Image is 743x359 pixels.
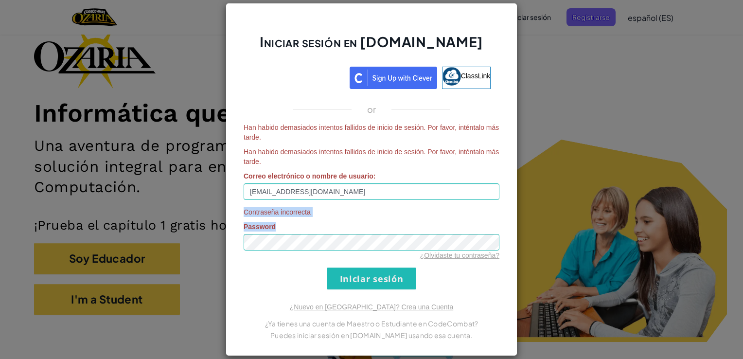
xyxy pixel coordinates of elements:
[461,72,491,80] span: ClassLink
[350,67,437,89] img: clever_sso_button@2x.png
[327,268,416,289] input: Iniciar sesión
[244,171,376,181] label: :
[244,207,499,217] span: Contraseña incorrecta
[244,33,499,61] h2: Iniciar sesión en [DOMAIN_NAME]
[290,303,453,311] a: ¿Nuevo en [GEOGRAPHIC_DATA]? Crea una Cuenta
[244,123,499,142] span: Han habido demasiados intentos fallidos de inicio de sesión. Por favor, inténtalo más tarde.
[244,172,373,180] span: Correo electrónico o nombre de usuario
[244,147,499,166] span: Han habido demasiados intentos fallidos de inicio de sesión. Por favor, inténtalo más tarde.
[244,329,499,341] p: Puedes iniciar sesión en [DOMAIN_NAME] usando esa cuenta.
[367,104,376,115] p: or
[420,251,499,259] a: ¿Olvidaste tu contraseña?
[248,66,350,87] iframe: Botón de Acceder con Google
[442,67,461,86] img: classlink-logo-small.png
[244,318,499,329] p: ¿Ya tienes una cuenta de Maestro o Estudiante en CodeCombat?
[244,223,276,231] span: Password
